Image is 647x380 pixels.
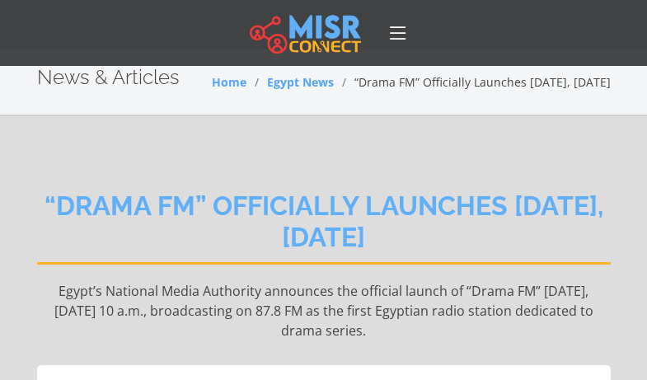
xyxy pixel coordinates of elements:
[37,66,180,90] h2: News & Articles
[37,281,611,340] p: Egypt’s National Media Authority announces the official launch of “Drama FM” [DATE], [DATE] 10 a....
[334,73,611,91] li: “Drama FM” Officially Launches [DATE], [DATE]
[267,74,334,90] a: Egypt News
[212,74,246,90] a: Home
[37,190,611,265] h2: “Drama FM” Officially Launches [DATE], [DATE]
[250,12,360,54] img: main.misr_connect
